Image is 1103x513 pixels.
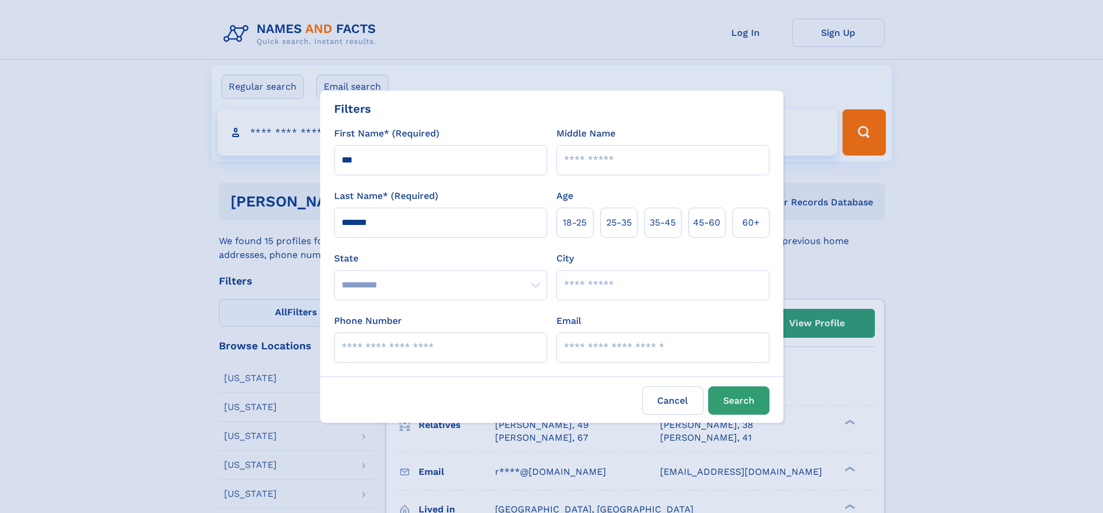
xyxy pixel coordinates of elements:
label: Cancel [642,386,703,415]
span: 25‑35 [606,216,632,230]
span: 45‑60 [693,216,720,230]
label: First Name* (Required) [334,127,439,141]
label: City [556,252,574,265]
label: Age [556,189,573,203]
label: Last Name* (Required) [334,189,438,203]
label: Middle Name [556,127,615,141]
button: Search [708,386,769,415]
label: State [334,252,547,265]
span: 60+ [742,216,760,230]
span: 18‑25 [563,216,587,230]
div: Filters [334,100,371,117]
span: 35‑45 [650,216,676,230]
label: Phone Number [334,314,402,328]
label: Email [556,314,581,328]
